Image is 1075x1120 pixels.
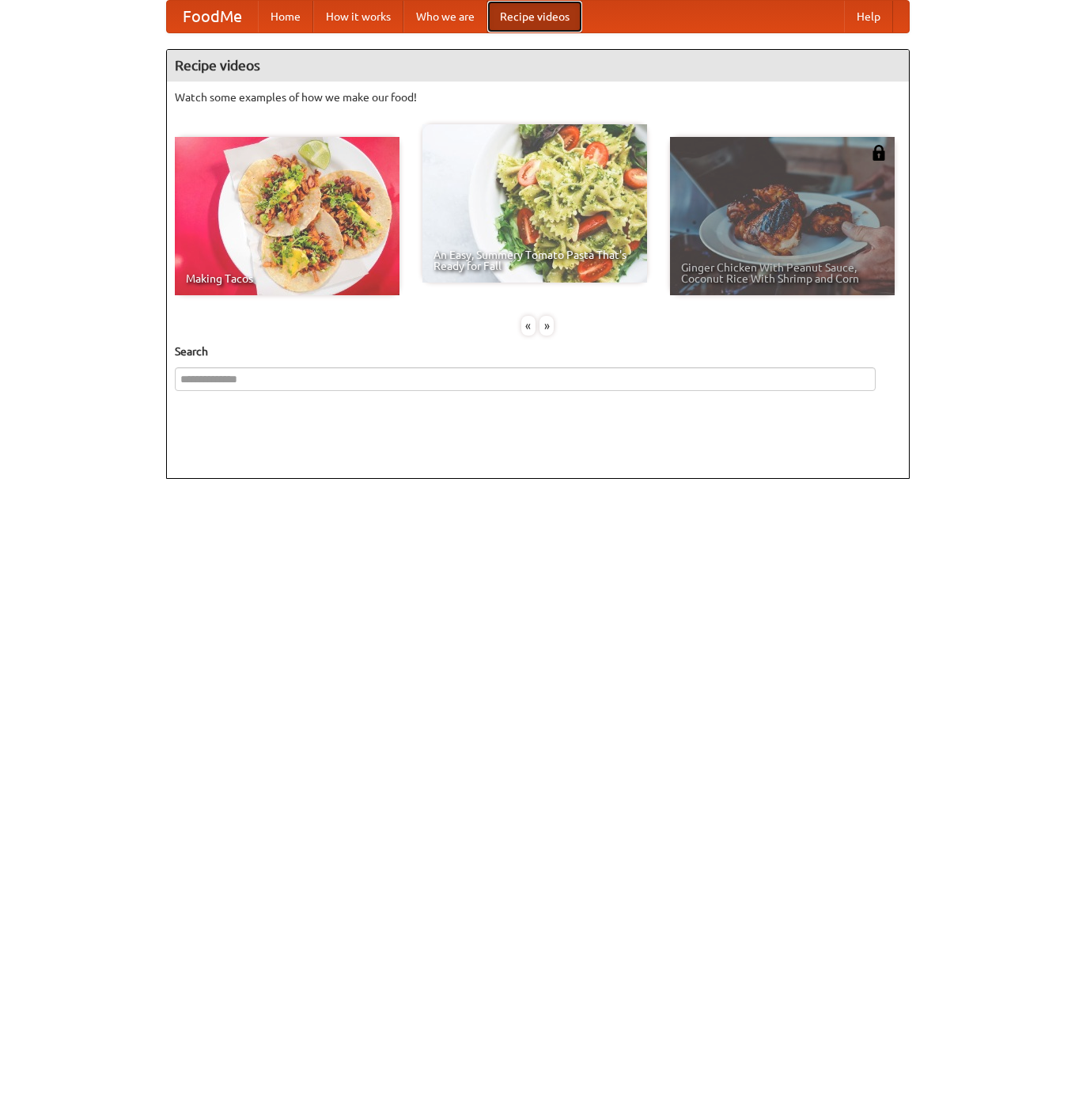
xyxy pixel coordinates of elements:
a: How it works [313,1,403,32]
a: Help [844,1,893,32]
h5: Search [175,344,901,359]
span: An Easy, Summery Tomato Pasta That's Ready for Fall [433,249,636,271]
a: FoodMe [167,1,258,32]
a: An Easy, Summery Tomato Pasta That's Ready for Fall [422,124,647,283]
span: Making Tacos [186,273,388,284]
a: Home [258,1,313,32]
p: Watch some examples of how we make our food! [175,89,901,105]
div: « [521,316,536,336]
img: 483408.png [871,145,887,161]
a: Who we are [403,1,487,32]
div: » [539,316,554,336]
h4: Recipe videos [167,50,909,82]
a: Recipe videos [487,1,582,32]
a: Making Tacos [175,137,399,295]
